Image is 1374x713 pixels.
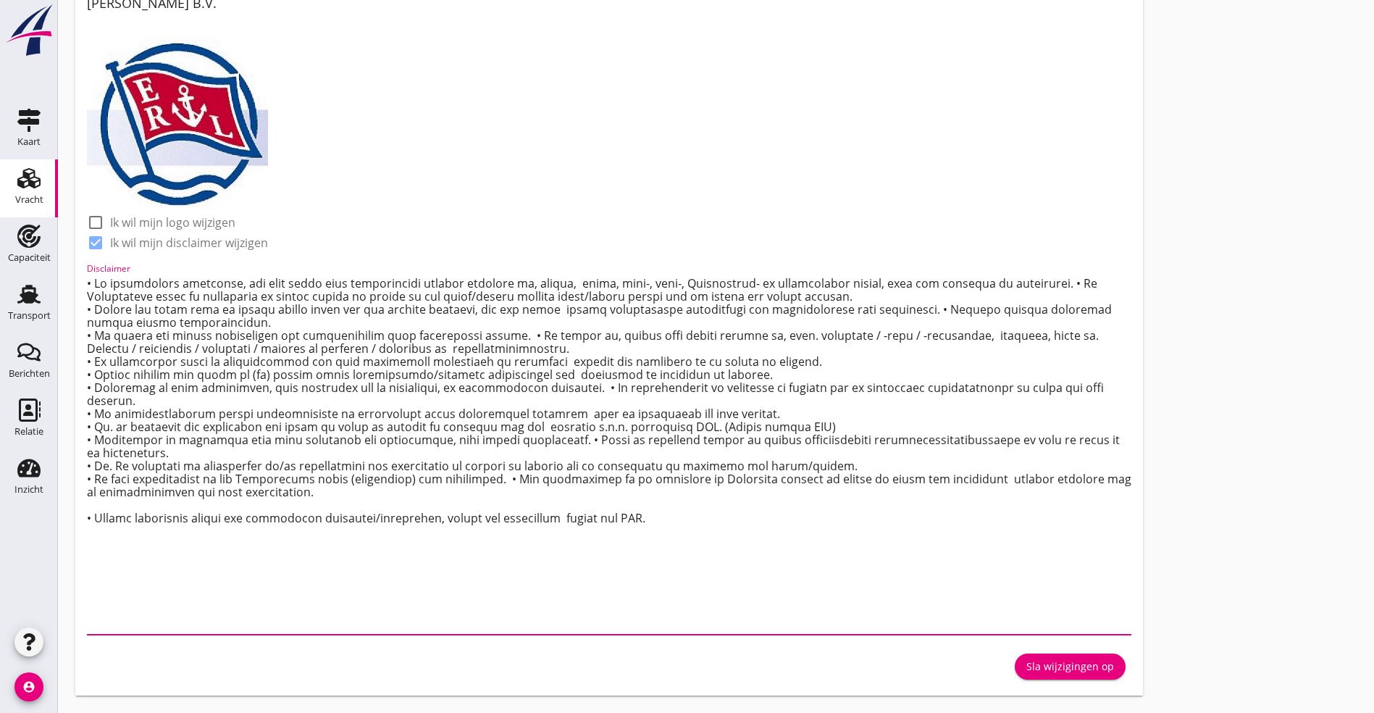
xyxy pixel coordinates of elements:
i: account_circle [14,672,43,701]
img: logo-small.a267ee39.svg [3,4,55,57]
label: Ik wil mijn logo wijzigen [110,215,235,230]
div: Capaciteit [8,253,51,262]
div: Inzicht [14,485,43,494]
textarea: Disclaimer [87,272,1131,635]
label: Ik wil mijn disclaimer wijzigen [110,235,268,250]
div: Berichten [9,369,50,378]
div: Sla wijzigingen op [1026,659,1114,674]
div: Relatie [14,427,43,436]
img: logo [87,36,268,207]
button: Sla wijzigingen op [1015,654,1126,680]
div: Kaart [17,137,41,146]
div: Vracht [15,195,43,204]
div: Transport [8,311,51,320]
